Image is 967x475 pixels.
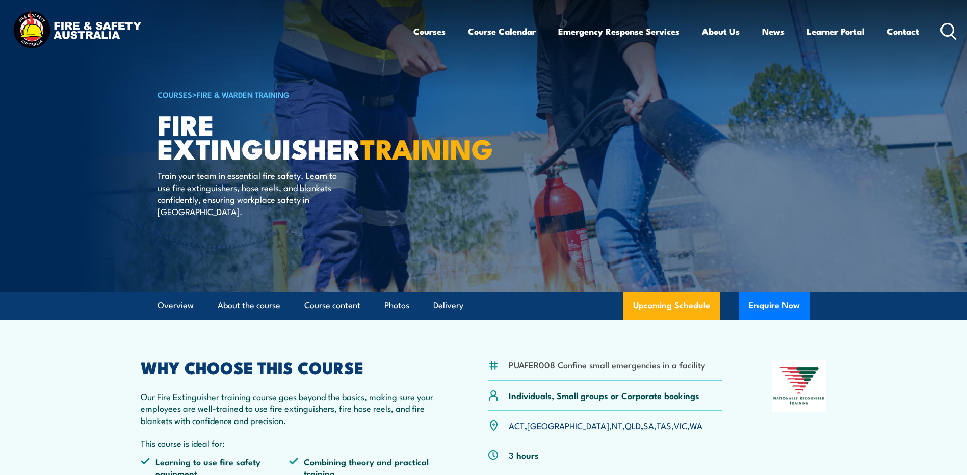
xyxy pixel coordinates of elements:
[643,419,654,431] a: SA
[158,89,192,100] a: COURSES
[468,18,536,45] a: Course Calendar
[762,18,785,45] a: News
[141,360,438,374] h2: WHY CHOOSE THIS COURSE
[141,437,438,449] p: This course is ideal for:
[509,419,525,431] a: ACT
[433,292,463,319] a: Delivery
[623,292,720,320] a: Upcoming Schedule
[158,112,409,160] h1: Fire Extinguisher
[807,18,865,45] a: Learner Portal
[158,292,194,319] a: Overview
[509,449,539,461] p: 3 hours
[625,419,641,431] a: QLD
[690,419,702,431] a: WA
[739,292,810,320] button: Enquire Now
[197,89,290,100] a: Fire & Warden Training
[360,126,493,169] strong: TRAINING
[141,390,438,426] p: Our Fire Extinguisher training course goes beyond the basics, making sure your employees are well...
[612,419,622,431] a: NT
[218,292,280,319] a: About the course
[509,359,705,371] li: PUAFER008 Confine small emergencies in a facility
[384,292,409,319] a: Photos
[413,18,446,45] a: Courses
[674,419,687,431] a: VIC
[657,419,671,431] a: TAS
[158,169,344,217] p: Train your team in essential fire safety. Learn to use fire extinguishers, hose reels, and blanke...
[509,419,702,431] p: , , , , , , ,
[509,389,699,401] p: Individuals, Small groups or Corporate bookings
[702,18,740,45] a: About Us
[887,18,919,45] a: Contact
[304,292,360,319] a: Course content
[772,360,827,412] img: Nationally Recognised Training logo.
[527,419,609,431] a: [GEOGRAPHIC_DATA]
[558,18,679,45] a: Emergency Response Services
[158,88,409,100] h6: >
